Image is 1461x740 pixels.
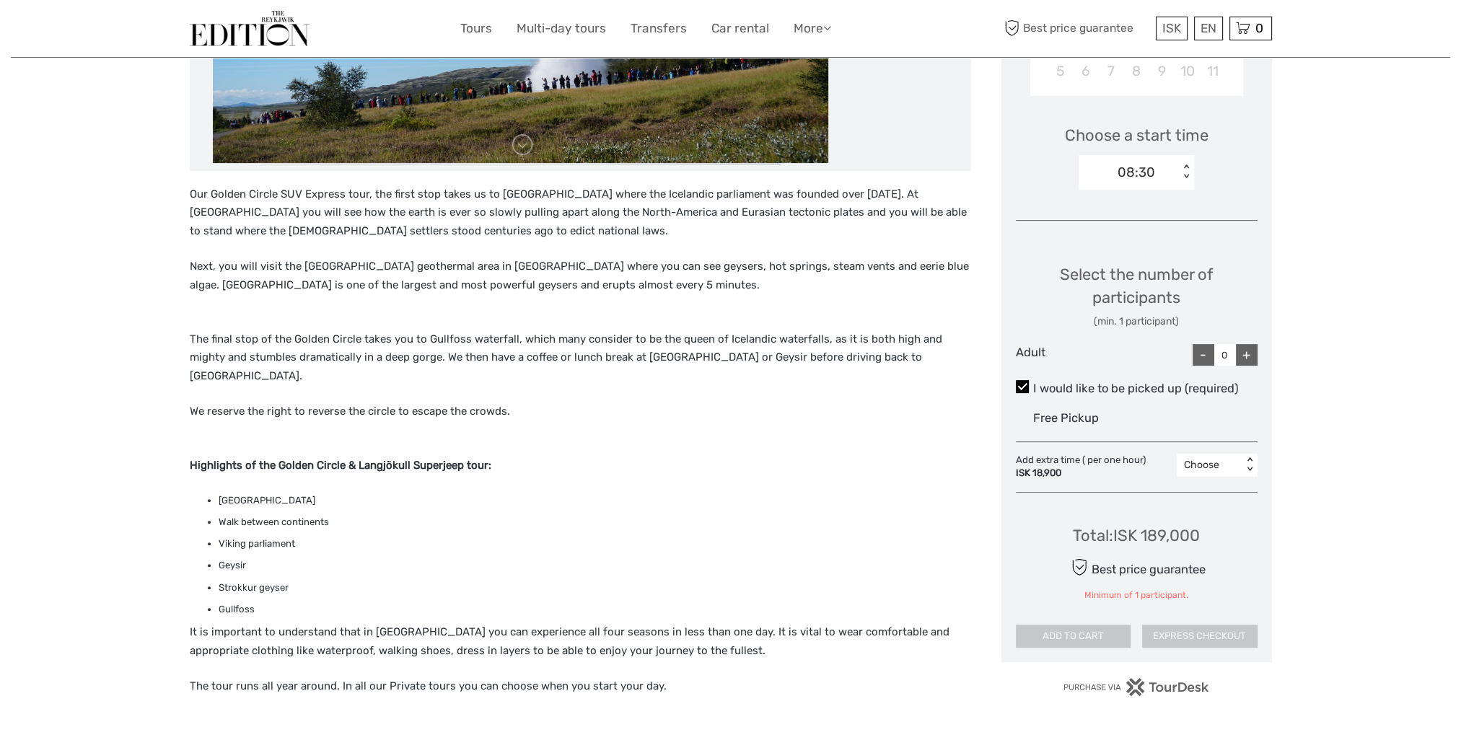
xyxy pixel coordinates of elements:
[711,18,769,39] a: Car rental
[190,257,971,313] p: Next, you will visit the [GEOGRAPHIC_DATA] geothermal area in [GEOGRAPHIC_DATA] where you can see...
[1149,59,1175,83] div: Choose Thursday, October 9th, 2025
[1016,263,1258,329] div: Select the number of participants
[1048,59,1073,83] div: Choose Sunday, October 5th, 2025
[1123,59,1149,83] div: Choose Wednesday, October 8th, 2025
[1162,21,1181,35] span: ISK
[219,514,971,530] li: Walk between continents
[1098,59,1123,83] div: Choose Tuesday, October 7th, 2025
[190,330,971,386] p: The final stop of the Golden Circle takes you to Gullfoss waterfall, which many consider to be th...
[1142,625,1258,648] button: EXPRESS CHECKOUT
[166,22,183,40] button: Open LiveChat chat widget
[1063,678,1209,696] img: PurchaseViaTourDesk.png
[1033,411,1099,425] span: Free Pickup
[1180,164,1193,180] div: < >
[1016,380,1258,397] label: I would like to be picked up (required)
[1200,59,1225,83] div: Choose Saturday, October 11th, 2025
[631,18,687,39] a: Transfers
[190,11,310,46] img: The Reykjavík Edition
[1253,21,1265,35] span: 0
[1194,17,1223,40] div: EN
[1073,524,1200,547] div: Total : ISK 189,000
[1243,457,1255,472] div: < >
[1073,59,1098,83] div: Choose Monday, October 6th, 2025
[219,536,971,552] li: Viking parliament
[517,18,606,39] a: Multi-day tours
[190,459,491,472] strong: Highlights of the Golden Circle & Langjökull Superjeep tour:
[1175,59,1200,83] div: Choose Friday, October 10th, 2025
[219,602,971,617] li: Gullfoss
[190,677,971,696] p: The tour runs all year around. In all our Private tours you can choose when you start your day.
[1016,467,1146,480] div: ISK 18,900
[190,623,971,660] p: It is important to understand that in [GEOGRAPHIC_DATA] you can experience all four seasons in le...
[1016,344,1097,366] div: Adult
[1118,163,1155,182] div: 08:30
[1016,314,1258,329] div: (min. 1 participant)
[1184,458,1235,472] div: Choose
[190,185,971,241] p: Our Golden Circle SUV Express tour, the first stop takes us to [GEOGRAPHIC_DATA] where the Icelan...
[1001,17,1152,40] span: Best price guarantee
[1016,454,1153,481] div: Add extra time ( per one hour)
[190,402,971,439] p: We reserve the right to reverse the circle to escape the crowds.
[219,493,971,508] li: [GEOGRAPHIC_DATA]
[460,18,492,39] a: Tours
[1236,344,1258,366] div: +
[794,18,831,39] a: More
[1065,124,1208,146] span: Choose a start time
[1016,625,1131,648] button: ADD TO CART
[1193,344,1214,366] div: -
[1084,589,1188,602] div: Minimum of 1 participant.
[219,558,971,573] li: Geysir
[219,580,971,596] li: Strokkur geyser
[20,25,163,37] p: We're away right now. Please check back later!
[1067,555,1205,580] div: Best price guarantee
